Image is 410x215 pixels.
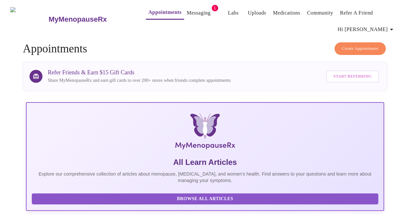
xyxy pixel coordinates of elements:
a: Messaging [187,8,210,17]
a: Uploads [248,8,266,17]
button: Community [304,6,336,19]
a: Labs [228,8,239,17]
button: Uploads [245,6,269,19]
img: MyMenopauseRx Logo [86,113,324,152]
img: MyMenopauseRx Logo [10,7,48,31]
button: Labs [223,6,244,19]
h3: Refer Friends & Earn $15 Gift Cards [48,69,230,76]
button: Create Appointment [334,42,386,55]
button: Messaging [184,6,213,19]
span: Browse All Articles [38,195,371,203]
h4: Appointments [23,42,387,55]
h3: MyMenopauseRx [49,15,107,24]
button: Start Referring [326,70,379,82]
a: Start Referring [324,67,380,86]
a: Refer a Friend [340,8,373,17]
span: Start Referring [333,73,371,80]
a: Medications [273,8,300,17]
h5: All Learn Articles [32,157,378,167]
button: Appointments [146,6,184,20]
button: Hi [PERSON_NAME] [335,23,398,36]
a: MyMenopauseRx [48,8,133,31]
p: Share MyMenopauseRx and earn gift cards to over 200+ stores when friends complete appointments [48,77,230,84]
span: Hi [PERSON_NAME] [338,25,395,34]
a: Appointments [148,8,182,17]
p: Explore our comprehensive collection of articles about menopause, [MEDICAL_DATA], and women's hea... [32,171,378,184]
a: Browse All Articles [32,196,380,201]
a: Community [307,8,333,17]
button: Refer a Friend [337,6,376,19]
span: Create Appointment [342,45,378,52]
span: 1 [212,5,218,11]
button: Browse All Articles [32,193,378,205]
button: Medications [270,6,303,19]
